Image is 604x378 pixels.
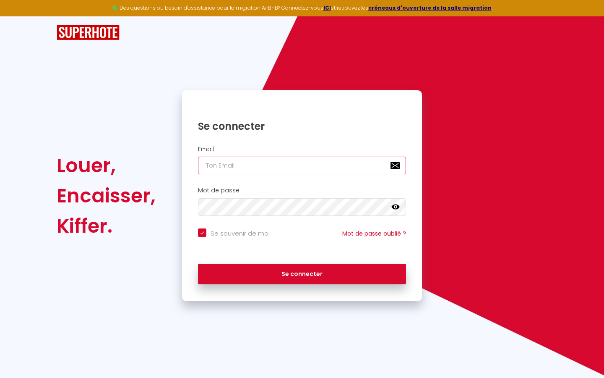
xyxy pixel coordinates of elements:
[57,211,156,241] div: Kiffer.
[57,150,156,181] div: Louer,
[57,25,120,40] img: SuperHote logo
[198,264,406,285] button: Se connecter
[198,157,406,174] input: Ton Email
[323,4,331,11] a: ICI
[342,229,406,238] a: Mot de passe oublié ?
[198,146,406,153] h2: Email
[198,187,406,194] h2: Mot de passe
[57,181,156,211] div: Encaisser,
[7,3,32,29] button: Ouvrir le widget de chat LiveChat
[368,4,492,11] a: créneaux d'ouverture de la salle migration
[198,120,406,133] h1: Se connecter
